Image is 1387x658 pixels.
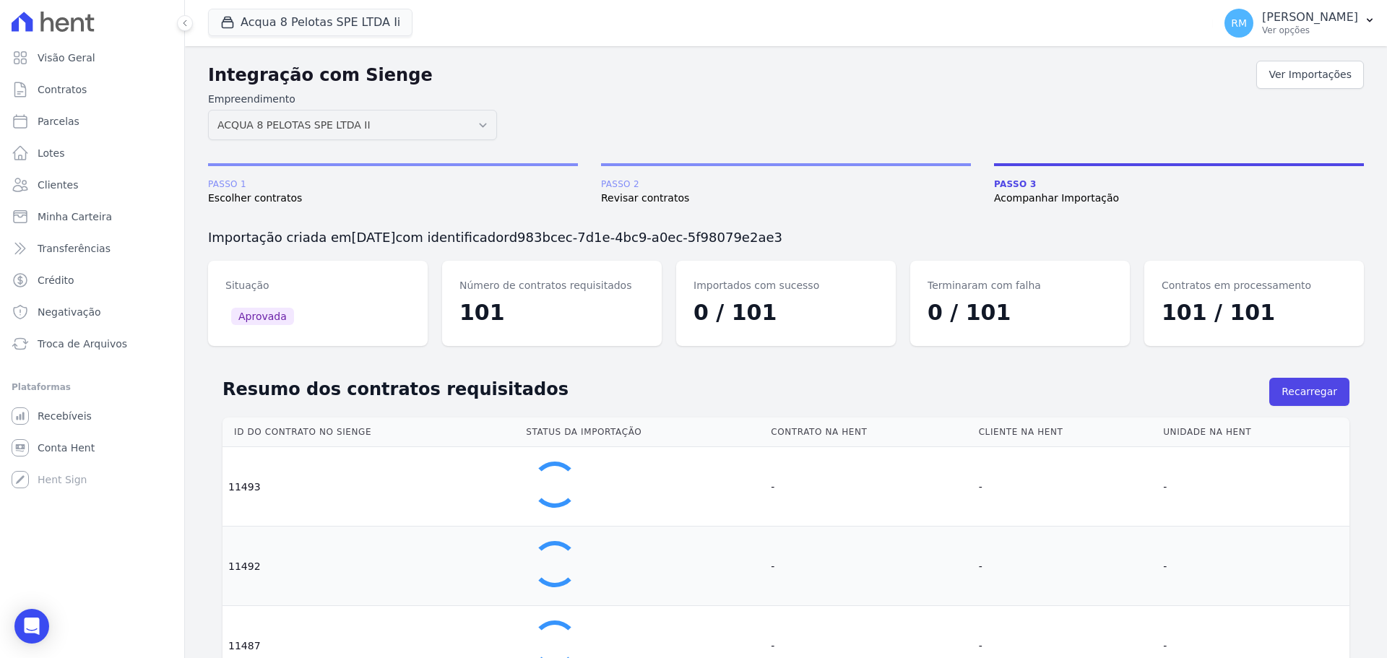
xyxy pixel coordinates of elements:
dd: 0 / 101 [928,296,1112,329]
span: Minha Carteira [38,209,112,224]
a: Ver Importações [1256,61,1364,89]
div: Plataformas [12,378,173,396]
dt: Terminaram com falha [928,278,1112,293]
span: Clientes [38,178,78,192]
span: Passo 1 [208,178,578,191]
td: 11493 [222,447,520,527]
a: Crédito [6,266,178,295]
button: Recarregar [1269,378,1349,406]
nav: Progress [208,163,1364,206]
td: - [973,527,1158,606]
h3: Importação criada em com identificador [208,229,1364,246]
span: Lotes [38,146,65,160]
span: Acompanhar Importação [994,191,1364,206]
a: Transferências [6,234,178,263]
span: Visão Geral [38,51,95,65]
span: Troca de Arquivos [38,337,127,351]
button: Acqua 8 Pelotas SPE LTDA Ii [208,9,412,36]
dt: Situação [225,278,410,293]
label: Empreendimento [208,92,497,107]
a: Conta Hent [6,433,178,462]
a: Negativação [6,298,178,326]
p: Ver opções [1262,25,1358,36]
th: Cliente na Hent [973,417,1158,447]
th: Status da importação [520,417,765,447]
span: Transferências [38,241,111,256]
span: [DATE] [352,230,396,245]
span: Crédito [38,273,74,287]
span: Aprovada [231,308,294,325]
a: Parcelas [6,107,178,136]
a: Recebíveis [6,402,178,430]
span: Negativação [38,305,101,319]
span: d983bcec-7d1e-4bc9-a0ec-5f98079e2ae3 [509,230,782,245]
a: Clientes [6,170,178,199]
dd: 0 / 101 [693,296,878,329]
span: Contratos [38,82,87,97]
p: [PERSON_NAME] [1262,10,1358,25]
h2: Integração com Sienge [208,62,1256,88]
a: Minha Carteira [6,202,178,231]
a: Lotes [6,139,178,168]
td: - [1157,527,1349,606]
td: - [973,447,1158,527]
dt: Número de contratos requisitados [459,278,644,293]
td: 11492 [222,527,520,606]
a: Visão Geral [6,43,178,72]
dt: Contratos em processamento [1162,278,1347,293]
dd: 101 [459,296,644,329]
span: Revisar contratos [601,191,971,206]
dt: Importados com sucesso [693,278,878,293]
th: Id do contrato no Sienge [222,417,520,447]
a: Troca de Arquivos [6,329,178,358]
a: Contratos [6,75,178,104]
h2: Resumo dos contratos requisitados [222,376,1269,402]
span: Parcelas [38,114,79,129]
span: Passo 2 [601,178,971,191]
span: Passo 3 [994,178,1364,191]
span: Recebíveis [38,409,92,423]
td: - [1157,447,1349,527]
span: Escolher contratos [208,191,578,206]
td: - [765,447,972,527]
span: RM [1231,18,1247,28]
button: RM [PERSON_NAME] Ver opções [1213,3,1387,43]
dd: 101 / 101 [1162,296,1347,329]
div: Open Intercom Messenger [14,609,49,644]
th: Contrato na Hent [765,417,972,447]
span: Conta Hent [38,441,95,455]
td: - [765,527,972,606]
th: Unidade na Hent [1157,417,1349,447]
